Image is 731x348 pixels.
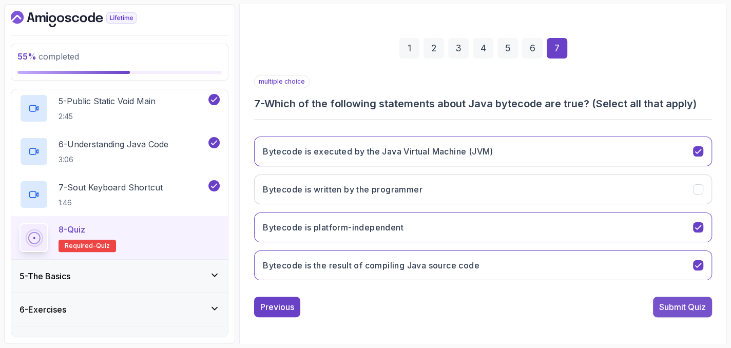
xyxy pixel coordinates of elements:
[547,38,567,59] div: 7
[653,297,712,317] button: Submit Quiz
[254,297,300,317] button: Previous
[254,250,712,280] button: Bytecode is the result of compiling Java source code
[424,38,444,59] div: 2
[20,137,220,166] button: 6-Understanding Java Code3:06
[260,301,294,313] div: Previous
[59,154,168,165] p: 3:06
[20,303,66,316] h3: 6 - Exercises
[254,212,712,242] button: Bytecode is platform-independent
[448,38,469,59] div: 3
[65,242,96,250] span: Required-
[497,38,518,59] div: 5
[263,183,422,196] h3: Bytecode is written by the programmer
[254,175,712,204] button: Bytecode is written by the programmer
[96,242,110,250] span: quiz
[254,75,310,88] p: multiple choice
[522,38,543,59] div: 6
[11,293,228,326] button: 6-Exercises
[20,180,220,209] button: 7-Sout Keyboard Shortcut1:46
[20,223,220,252] button: 8-QuizRequired-quiz
[59,111,156,122] p: 2:45
[254,96,712,111] h3: 7 - Which of the following statements about Java bytecode are true? (Select all that apply)
[59,198,163,208] p: 1:46
[59,181,163,194] p: 7 - Sout Keyboard Shortcut
[473,38,493,59] div: 4
[20,270,70,282] h3: 5 - The Basics
[263,221,403,234] h3: Bytecode is platform-independent
[11,260,228,293] button: 5-The Basics
[59,223,85,236] p: 8 - Quiz
[659,301,706,313] div: Submit Quiz
[59,138,168,150] p: 6 - Understanding Java Code
[59,95,156,107] p: 5 - Public Static Void Main
[263,145,493,158] h3: Bytecode is executed by the Java Virtual Machine (JVM)
[17,51,36,62] span: 55 %
[254,137,712,166] button: Bytecode is executed by the Java Virtual Machine (JVM)
[399,38,419,59] div: 1
[20,94,220,123] button: 5-Public Static Void Main2:45
[263,259,479,272] h3: Bytecode is the result of compiling Java source code
[11,11,160,27] a: Dashboard
[17,51,79,62] span: completed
